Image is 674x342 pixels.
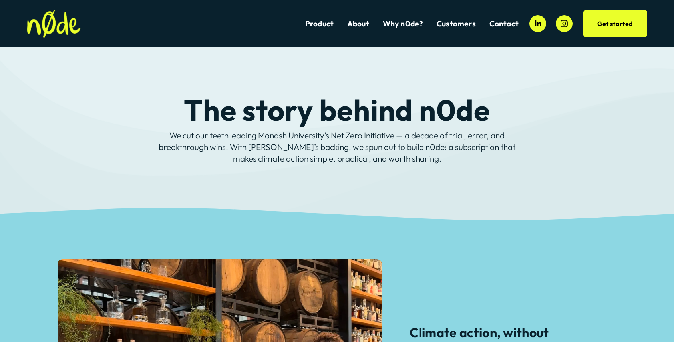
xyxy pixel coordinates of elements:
[437,18,476,29] a: folder dropdown
[437,19,476,28] span: Customers
[151,130,523,164] p: We cut our teeth leading Monash University’s Net Zero Initiative — a decade of trial, error, and ...
[529,15,546,32] a: LinkedIn
[305,18,334,29] a: Product
[489,18,519,29] a: Contact
[556,15,573,32] a: Instagram
[347,18,369,29] a: About
[27,10,80,38] img: n0de
[151,95,523,125] h1: The story behind n0de
[383,18,423,29] a: Why n0de?
[583,10,647,37] a: Get started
